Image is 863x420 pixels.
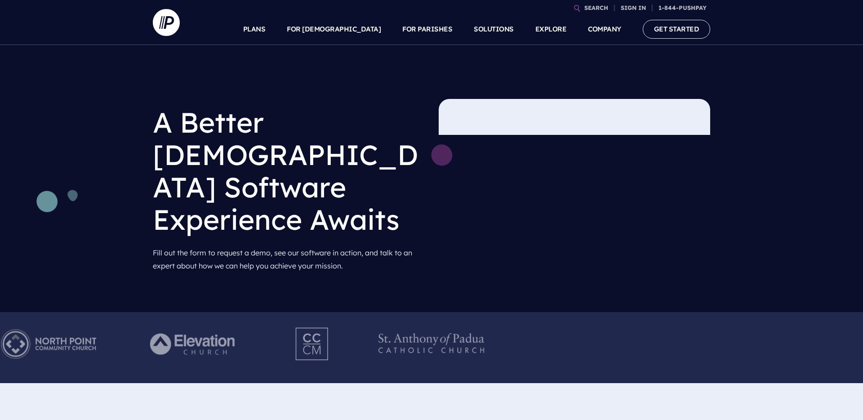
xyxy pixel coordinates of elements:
img: Pushpay_Logo__StAnthony [369,319,493,369]
img: Pushpay_Logo__CCM [277,319,348,369]
a: EXPLORE [535,13,567,45]
img: Pushpay_Logo__Elevation [132,319,255,369]
a: GET STARTED [643,20,711,38]
a: FOR [DEMOGRAPHIC_DATA] [287,13,381,45]
a: FOR PARISHES [402,13,452,45]
a: PLANS [243,13,266,45]
a: SOLUTIONS [474,13,514,45]
a: COMPANY [588,13,621,45]
p: Fill out the form to request a demo, see our software in action, and talk to an expert about how ... [153,243,424,276]
h1: A Better [DEMOGRAPHIC_DATA] Software Experience Awaits [153,99,424,243]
